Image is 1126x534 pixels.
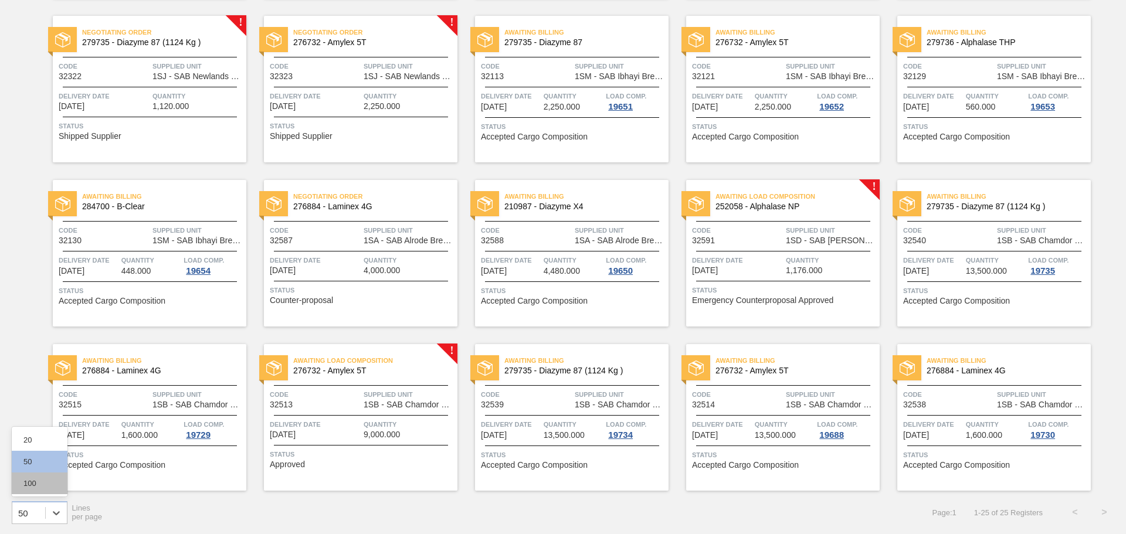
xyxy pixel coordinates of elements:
span: 279735 - Diazyme 87 (1124 Kg ) [82,38,237,47]
span: Delivery Date [903,419,963,430]
span: Status [59,285,243,297]
span: Load Comp. [1028,419,1069,430]
span: Quantity [755,90,815,102]
span: Code [903,60,994,72]
a: Load Comp.19729 [184,419,243,440]
span: 11/24/2025 [270,430,296,439]
span: Quantity [364,419,455,430]
a: statusAwaiting Billing276884 - Laminex 4GCode32538Supplied Unit1SB - SAB Chamdor BreweryDelivery ... [880,344,1091,491]
span: 276732 - Amylex 5T [715,38,870,47]
a: statusNegotiating Order276884 - Laminex 4GCode32587Supplied Unit1SA - SAB Alrode BreweryDelivery ... [246,180,457,326]
span: Status [903,121,1088,132]
a: statusAwaiting Billing276732 - Amylex 5TCode32514Supplied Unit1SB - SAB Chamdor BreweryDelivery D... [669,344,880,491]
span: 284700 - B-Clear [82,202,237,211]
span: 32322 [59,72,82,81]
span: Quantity [544,90,603,102]
span: Status [59,120,243,132]
a: statusAwaiting Billing276732 - Amylex 5TCode32121Supplied Unit1SM - SAB Ibhayi BreweryDelivery Da... [669,16,880,162]
span: 1SM - SAB Ibhayi Brewery [786,72,877,81]
div: 19650 [606,266,635,275]
img: status [900,32,915,47]
span: 1,120.000 [152,102,189,111]
span: Quantity [786,254,877,266]
a: !statusAwaiting Load Composition252058 - Alphalase NPCode32591Supplied Unit1SD - SAB [PERSON_NAME... [669,180,880,326]
span: Accepted Cargo Composition [692,461,799,470]
span: 1SD - SAB Rosslyn Brewery [786,236,877,245]
span: Load Comp. [1028,254,1069,266]
span: 1SA - SAB Alrode Brewery [364,236,455,245]
span: Status [481,449,666,461]
span: 1SJ - SAB Newlands Brewery [152,72,243,81]
span: Status [692,121,877,132]
span: Supplied Unit [364,60,455,72]
span: Negotiating Order [82,26,246,38]
span: 279736 - Alphalase THP [927,38,1081,47]
span: Quantity [364,254,455,266]
span: Load Comp. [184,419,224,430]
span: 4,480.000 [544,267,580,275]
span: Delivery Date [270,419,361,430]
div: 20 [12,429,67,451]
span: 2,250.000 [364,102,400,111]
span: 1,600.000 [966,431,1002,440]
span: Delivery Date [481,254,541,266]
span: 1SB - SAB Chamdor Brewery [575,400,666,409]
span: Status [903,285,1088,297]
img: status [55,360,70,376]
span: Awaiting Billing [82,191,246,202]
span: Supplied Unit [786,225,877,236]
a: statusAwaiting Billing279736 - Alphalase THPCode32129Supplied Unit1SM - SAB Ibhayi BreweryDeliver... [880,16,1091,162]
span: Quantity [544,254,603,266]
span: Supplied Unit [364,225,455,236]
span: Accepted Cargo Composition [481,297,588,305]
span: Delivery Date [692,254,783,266]
span: 448.000 [121,267,151,275]
span: Delivery Date [692,90,752,102]
span: Quantity [121,419,181,430]
img: status [477,360,493,376]
span: Supplied Unit [575,389,666,400]
span: Awaiting Billing [82,355,246,366]
div: 19651 [606,102,635,111]
span: Accepted Cargo Composition [903,132,1010,141]
span: 10/09/2025 [481,103,507,111]
span: 279735 - Diazyme 87 (1124 Kg ) [504,366,659,375]
span: Awaiting Billing [504,355,669,366]
span: 13,500.000 [544,431,585,440]
span: Awaiting Billing [927,355,1091,366]
span: Load Comp. [184,254,224,266]
span: Quantity [966,90,1026,102]
a: Load Comp.19688 [817,419,877,440]
span: Code [270,389,361,400]
div: 50 [12,451,67,472]
span: Load Comp. [606,90,646,102]
span: 1SB - SAB Chamdor Brewery [152,400,243,409]
span: Lines per page [72,504,103,521]
span: Supplied Unit [786,60,877,72]
span: Code [692,389,783,400]
span: Page : 1 [932,508,957,517]
div: 19652 [817,102,846,111]
img: status [266,196,281,212]
div: 19653 [1028,102,1057,111]
span: 32130 [59,236,82,245]
span: 1SB - SAB Chamdor Brewery [997,236,1088,245]
span: Code [59,389,150,400]
a: statusAwaiting Billing279735 - Diazyme 87 (1124 Kg )Code32540Supplied Unit1SB - SAB Chamdor Brewe... [880,180,1091,326]
div: 19688 [817,430,846,440]
span: Quantity [121,254,181,266]
span: Supplied Unit [997,389,1088,400]
span: 11/07/2025 [903,267,929,275]
img: status [266,32,281,47]
span: Counter-proposal [270,296,333,305]
span: Status [270,120,455,132]
span: 32591 [692,236,715,245]
span: 4,000.000 [364,266,400,275]
span: 1,600.000 [121,431,158,440]
span: Awaiting Billing [927,26,1091,38]
span: Supplied Unit [575,225,666,236]
span: 252058 - Alphalase NP [715,202,870,211]
span: Accepted Cargo Composition [481,132,588,141]
span: 10/15/2025 [270,266,296,275]
span: Status [692,284,877,296]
